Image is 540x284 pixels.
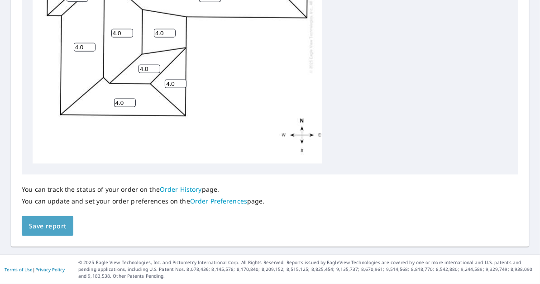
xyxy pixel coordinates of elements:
[22,185,265,194] p: You can track the status of your order on the page.
[35,266,65,273] a: Privacy Policy
[29,221,66,232] span: Save report
[22,216,73,237] button: Save report
[190,197,247,205] a: Order Preferences
[5,266,33,273] a: Terms of Use
[160,185,202,194] a: Order History
[78,259,535,279] p: © 2025 Eagle View Technologies, Inc. and Pictometry International Corp. All Rights Reserved. Repo...
[22,197,265,205] p: You can update and set your order preferences on the page.
[5,267,65,272] p: |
